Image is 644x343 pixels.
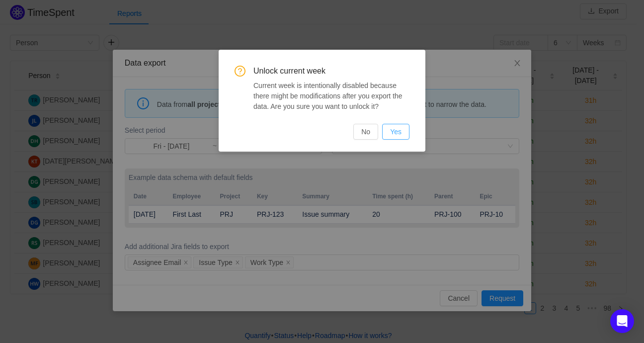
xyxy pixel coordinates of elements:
button: Yes [382,124,409,140]
i: icon: question-circle [235,66,245,77]
button: No [353,124,378,140]
div: Open Intercom Messenger [610,309,634,333]
div: Current week is intentionally disabled because there might be modifications after you export the ... [253,81,409,112]
span: Unlock current week [253,66,409,77]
